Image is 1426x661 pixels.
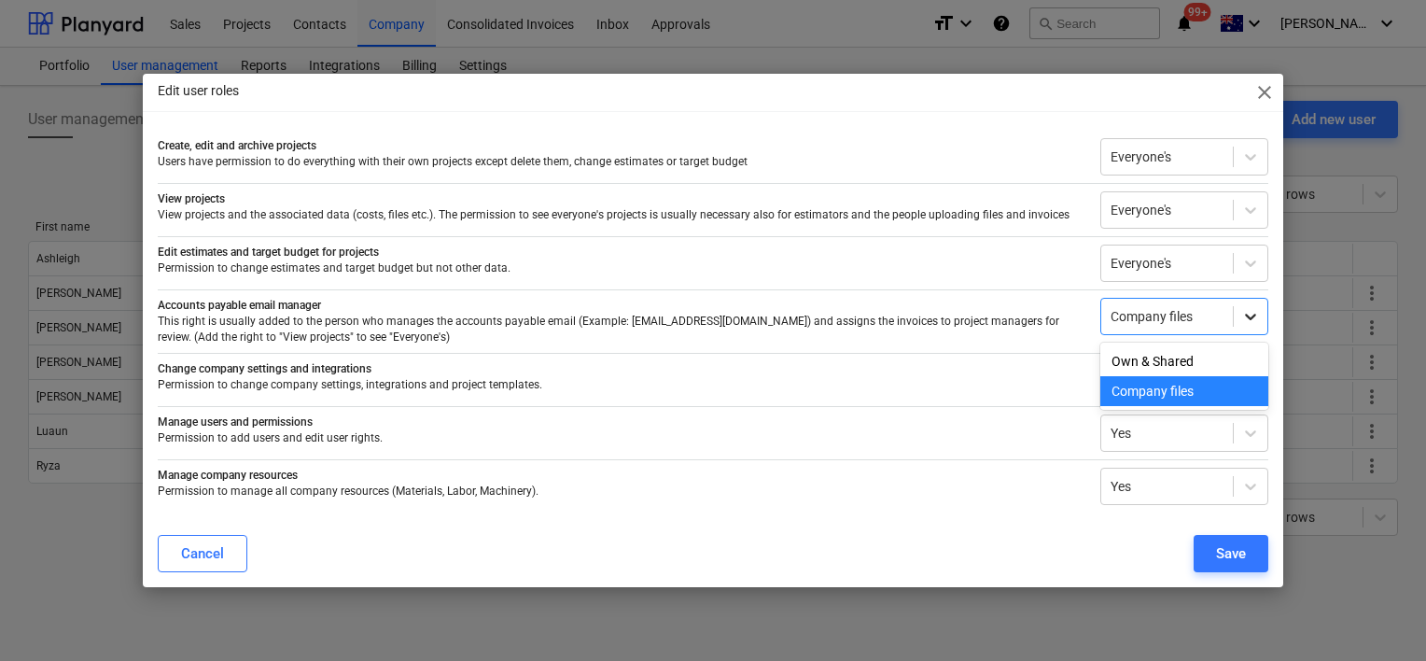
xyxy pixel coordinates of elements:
p: Accounts payable email manager [158,298,1085,314]
p: Permission to manage all company resources (Materials, Labor, Machinery). [158,484,1085,499]
button: Cancel [158,535,247,572]
iframe: Chat Widget [1333,571,1426,661]
p: Change company settings and integrations [158,361,1085,377]
p: Manage users and permissions [158,415,1085,430]
p: Edit user roles [158,81,239,101]
div: Company files [1100,376,1268,406]
button: Save [1194,535,1268,572]
div: Save [1216,541,1246,566]
p: Create, edit and archive projects [158,138,1085,154]
p: Permission to add users and edit user rights. [158,430,1085,446]
p: Permission to change estimates and target budget but not other data. [158,260,1085,276]
p: View projects and the associated data (costs, files etc.). The permission to see everyone's proje... [158,207,1085,223]
span: close [1253,81,1276,104]
div: Own & Shared [1100,346,1268,376]
p: Users have permission to do everything with their own projects except delete them, change estimat... [158,154,1085,170]
p: Permission to change company settings, integrations and project templates. [158,377,1085,393]
div: Cancel [181,541,224,566]
p: View projects [158,191,1085,207]
p: Manage company resources [158,468,1085,484]
p: This right is usually added to the person who manages the accounts payable email (Example: [EMAIL... [158,314,1085,345]
p: Edit estimates and target budget for projects [158,245,1085,260]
